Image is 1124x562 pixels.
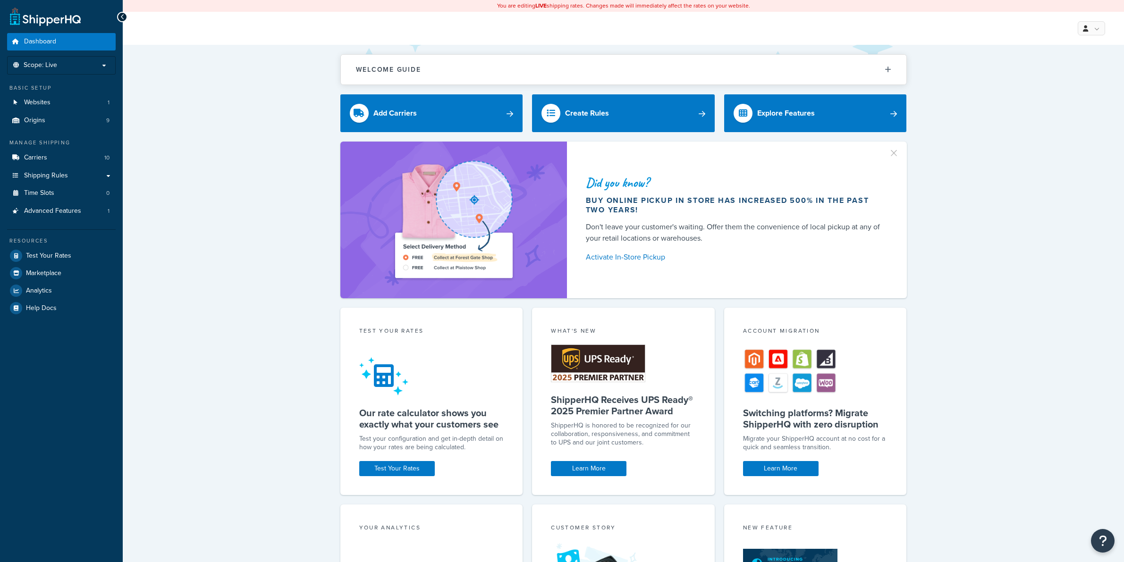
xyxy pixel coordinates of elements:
h5: Our rate calculator shows you exactly what your customers see [359,407,504,430]
span: Dashboard [24,38,56,46]
a: Help Docs [7,300,116,317]
img: ad-shirt-map-b0359fc47e01cab431d101c4b569394f6a03f54285957d908178d52f29eb9668.png [368,156,539,284]
span: Shipping Rules [24,172,68,180]
p: ShipperHQ is honored to be recognized for our collaboration, responsiveness, and commitment to UP... [551,421,696,447]
a: Carriers10 [7,149,116,167]
a: Add Carriers [340,94,523,132]
span: Websites [24,99,51,107]
a: Marketplace [7,265,116,282]
h5: Switching platforms? Migrate ShipperHQ with zero disruption [743,407,888,430]
span: 10 [104,154,110,162]
a: Time Slots0 [7,185,116,202]
span: Test Your Rates [26,252,71,260]
li: Time Slots [7,185,116,202]
li: Websites [7,94,116,111]
span: Scope: Live [24,61,57,69]
a: Analytics [7,282,116,299]
span: 1 [108,207,110,215]
button: Open Resource Center [1091,529,1115,553]
button: Welcome Guide [341,55,906,84]
div: Your Analytics [359,523,504,534]
li: Origins [7,112,116,129]
span: Advanced Features [24,207,81,215]
div: Manage Shipping [7,139,116,147]
div: Migrate your ShipperHQ account at no cost for a quick and seamless transition. [743,435,888,452]
a: Test Your Rates [359,461,435,476]
span: 9 [106,117,110,125]
a: Websites1 [7,94,116,111]
h5: ShipperHQ Receives UPS Ready® 2025 Premier Partner Award [551,394,696,417]
div: Test your configuration and get in-depth detail on how your rates are being calculated. [359,435,504,452]
span: Carriers [24,154,47,162]
span: 0 [106,189,110,197]
span: Origins [24,117,45,125]
div: Buy online pickup in store has increased 500% in the past two years! [586,196,884,215]
div: What's New [551,327,696,337]
a: Activate In-Store Pickup [586,251,884,264]
div: New Feature [743,523,888,534]
div: Customer Story [551,523,696,534]
span: Analytics [26,287,52,295]
div: Don't leave your customer's waiting. Offer them the convenience of local pickup at any of your re... [586,221,884,244]
a: Dashboard [7,33,116,50]
a: Learn More [551,461,626,476]
a: Shipping Rules [7,167,116,185]
div: Resources [7,237,116,245]
li: Advanced Features [7,202,116,220]
li: Carriers [7,149,116,167]
span: 1 [108,99,110,107]
a: Explore Features [724,94,907,132]
span: Marketplace [26,269,61,277]
h2: Welcome Guide [356,66,421,73]
div: Basic Setup [7,84,116,92]
div: Test your rates [359,327,504,337]
a: Advanced Features1 [7,202,116,220]
div: Explore Features [757,107,815,120]
span: Help Docs [26,304,57,312]
b: LIVE [535,1,547,10]
div: Create Rules [565,107,609,120]
div: Account Migration [743,327,888,337]
a: Test Your Rates [7,247,116,264]
a: Learn More [743,461,819,476]
div: Did you know? [586,176,884,189]
div: Add Carriers [373,107,417,120]
span: Time Slots [24,189,54,197]
a: Origins9 [7,112,116,129]
a: Create Rules [532,94,715,132]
